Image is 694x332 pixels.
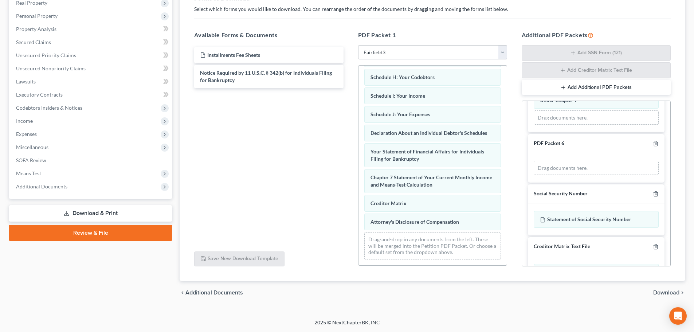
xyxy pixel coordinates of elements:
[370,174,492,188] span: Chapter 7 Statement of Your Current Monthly Income and Means-Test Calculation
[16,157,46,163] span: SOFA Review
[653,290,685,296] button: Download chevron_right
[522,31,671,39] h5: Additional PDF Packets
[16,26,56,32] span: Property Analysis
[140,319,555,332] div: 2025 © NextChapterBK, INC
[16,13,58,19] span: Personal Property
[370,148,484,162] span: Your Statement of Financial Affairs for Individuals Filing for Bankruptcy
[16,78,36,85] span: Lawsuits
[534,110,659,125] div: Drag documents here.
[16,170,41,176] span: Means Test
[522,45,671,61] button: Add SSN Form (121)
[16,65,86,71] span: Unsecured Nonpriority Claims
[200,70,332,83] span: Notice Required by 11 U.S.C. § 342(b) for Individuals Filing for Bankruptcy
[370,93,425,99] span: Schedule I: Your Income
[16,91,63,98] span: Executory Contracts
[16,105,82,111] span: Codebtors Insiders & Notices
[534,243,590,250] div: Creditor Matrix Text File
[10,36,172,49] a: Secured Claims
[10,154,172,167] a: SOFA Review
[534,211,659,228] div: Statement of Social Security Number
[16,131,37,137] span: Expenses
[9,205,172,222] a: Download & Print
[534,264,659,281] div: Creditor.txt
[534,190,588,197] div: Social Security Number
[358,31,507,39] h5: PDF Packet 1
[534,161,659,175] div: Drag documents here.
[522,62,671,78] button: Add Creditor Matrix Text File
[9,225,172,241] a: Review & File
[10,88,172,101] a: Executory Contracts
[534,140,564,147] div: PDF Packet 6
[364,232,501,259] div: Drag-and-drop in any documents from the left. These will be merged into the Petition PDF Packet. ...
[370,130,487,136] span: Declaration About an Individual Debtor's Schedules
[370,219,459,225] span: Attorney's Disclosure of Compensation
[180,290,185,296] i: chevron_left
[370,111,430,117] span: Schedule J: Your Expenses
[679,290,685,296] i: chevron_right
[522,80,671,95] button: Add Additional PDF Packets
[207,52,260,58] span: Installments Fee Sheets
[194,5,671,13] p: Select which forms you would like to download. You can rearrange the order of the documents by dr...
[669,307,687,325] div: Open Intercom Messenger
[16,39,51,45] span: Secured Claims
[16,183,67,190] span: Additional Documents
[194,31,343,39] h5: Available Forms & Documents
[653,290,679,296] span: Download
[16,118,33,124] span: Income
[370,200,407,206] span: Creditor Matrix
[10,75,172,88] a: Lawsuits
[194,251,285,267] button: Save New Download Template
[180,290,243,296] a: chevron_left Additional Documents
[16,52,76,58] span: Unsecured Priority Claims
[185,290,243,296] span: Additional Documents
[10,23,172,36] a: Property Analysis
[10,62,172,75] a: Unsecured Nonpriority Claims
[10,49,172,62] a: Unsecured Priority Claims
[540,90,639,103] span: Statement of Intention for Individuals Filing Under Chapter 7
[16,144,48,150] span: Miscellaneous
[370,74,435,80] span: Schedule H: Your Codebtors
